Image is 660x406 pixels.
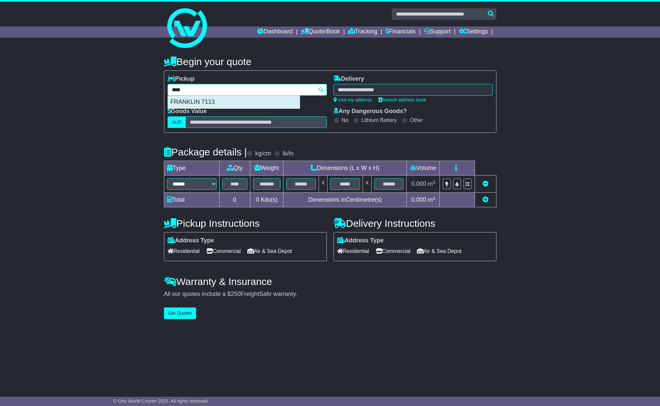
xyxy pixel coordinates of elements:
[342,117,348,123] label: No
[219,193,250,207] td: 0
[168,96,300,108] div: FRANKLIN 7113
[164,56,496,67] h4: Begin your quote
[282,150,293,157] label: lb/in
[333,97,372,102] a: Use my address
[482,181,488,187] a: Remove this item
[379,97,426,102] a: Search address book
[333,218,496,229] h4: Delivery Instructions
[428,181,435,187] span: m
[376,246,410,256] span: Commercial
[411,181,426,187] span: 0.000
[337,237,384,244] label: Address Type
[385,26,416,38] a: Financials
[164,218,327,229] h4: Pickup Instructions
[411,196,426,203] span: 0.000
[407,161,440,176] td: Volume
[168,75,195,83] label: Pickup
[168,116,186,128] label: AUD
[433,196,435,201] sup: 3
[168,108,207,115] label: Goods Value
[168,237,214,244] label: Address Type
[459,26,488,38] a: Settings
[333,75,364,83] label: Delivery
[361,117,397,123] label: Lithium Battery
[283,193,407,207] td: Dimensions in Centimetre(s)
[319,176,328,193] td: x
[348,26,377,38] a: Tracking
[168,84,327,96] typeahead: Please provide city
[283,161,407,176] td: Dimensions (L x W x H)
[301,26,340,38] a: Quote/Book
[206,246,241,256] span: Commercial
[113,398,209,404] span: © One World Courier 2025. All rights reserved.
[424,26,451,38] a: Support
[256,196,259,203] span: 0
[164,193,219,207] td: Total
[363,176,371,193] td: x
[247,246,292,256] span: Air & Sea Depot
[164,276,496,287] h4: Warranty & Insurance
[164,307,196,319] button: Get Quotes
[168,246,200,256] span: Residential
[417,246,462,256] span: Air & Sea Depot
[333,108,407,115] label: Any Dangerous Goods?
[433,180,435,185] sup: 3
[164,291,496,298] div: All our quotes include a $ FreightSafe warranty.
[257,26,293,38] a: Dashboard
[428,196,435,203] span: m
[231,291,241,297] span: 250
[219,161,250,176] td: Qty
[410,117,423,123] label: Other
[337,246,369,256] span: Residential
[250,193,283,207] td: Kilo(s)
[164,146,247,157] h4: Package details |
[250,161,283,176] td: Weight
[255,150,271,157] label: kg/cm
[164,161,219,176] td: Type
[482,196,488,203] a: Add new item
